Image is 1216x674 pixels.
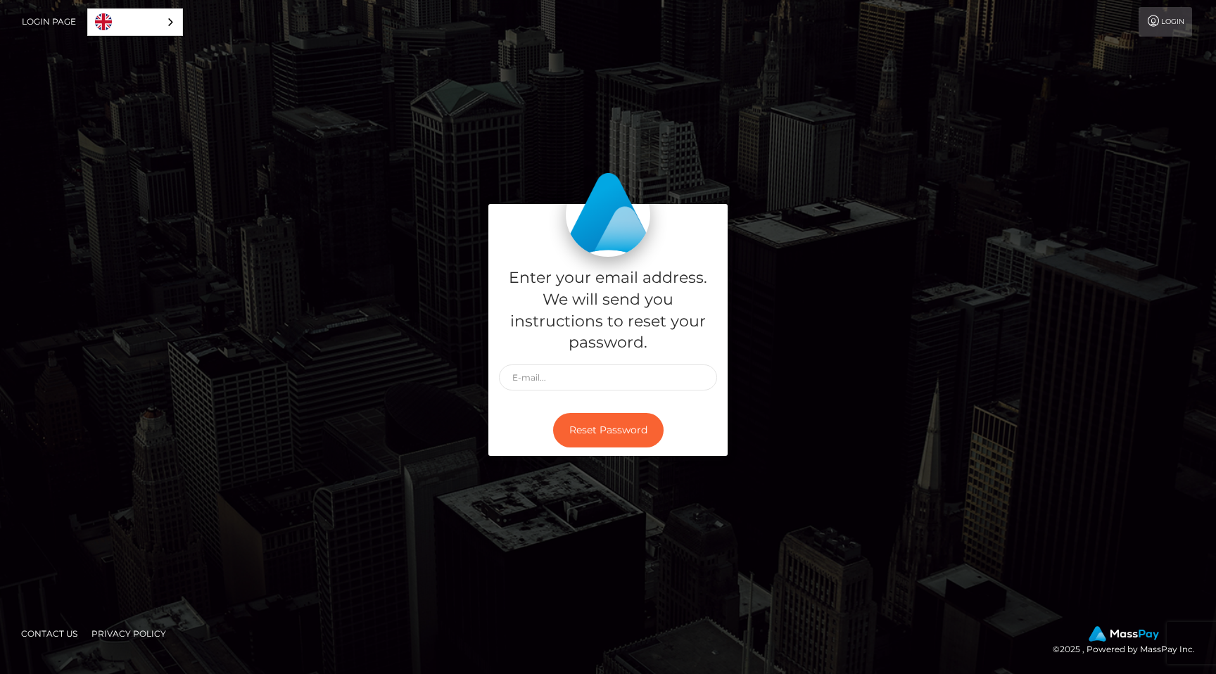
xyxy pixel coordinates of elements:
[88,9,182,35] a: English
[87,8,183,36] aside: Language selected: English
[1053,626,1205,657] div: © 2025 , Powered by MassPay Inc.
[15,623,83,644] a: Contact Us
[1139,7,1192,37] a: Login
[87,8,183,36] div: Language
[499,364,717,390] input: E-mail...
[499,267,717,354] h5: Enter your email address. We will send you instructions to reset your password.
[86,623,172,644] a: Privacy Policy
[1089,626,1159,642] img: MassPay
[566,172,650,257] img: MassPay Login
[22,7,76,37] a: Login Page
[553,413,664,447] button: Reset Password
